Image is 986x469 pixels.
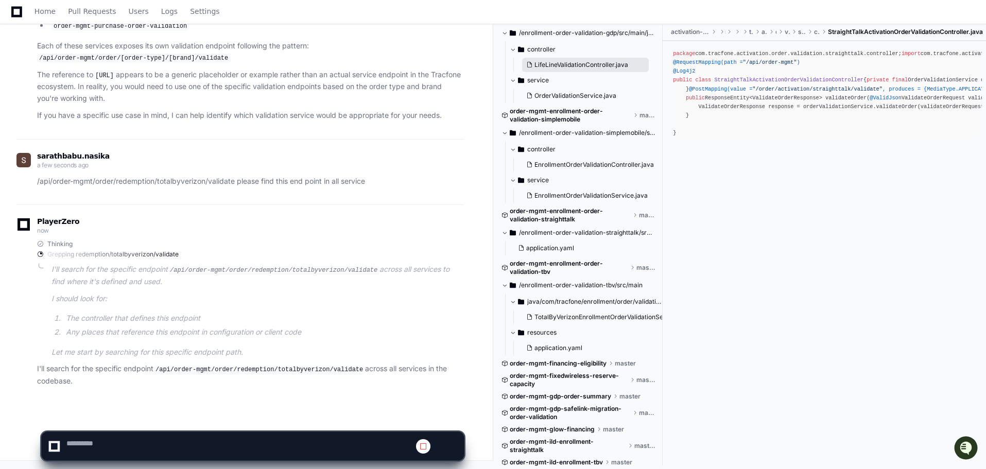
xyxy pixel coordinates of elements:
[619,392,641,401] span: master
[93,71,116,80] code: [URL]
[743,59,797,65] span: "/api/order-mgmt"
[534,344,582,352] span: application.yaml
[639,409,655,417] span: master
[175,117,187,130] button: Start new chat
[870,94,902,100] span: @ValidJson
[527,145,556,153] span: controller
[518,174,524,186] svg: Directory
[519,29,655,37] span: /enrollment-order-validation-gdp/src/main/java/com/tracfone/enrollment/order/validation/gdp
[518,296,524,308] svg: Directory
[785,28,790,36] span: validation
[37,54,230,63] code: /api/order-mgmt/order/[order-type]/[brand]/validate
[510,72,655,89] button: service
[725,28,725,36] span: main
[16,153,31,167] img: ACg8ocKN8-5_P5ktjBtDgR_VOEgwnzChVaLXMnApCVH_junBMrDwYg=s96-c
[519,281,643,289] span: /enrollment-order-validation-tbv/src/main
[47,250,179,258] span: Grepping redemption/totalbyverizon/validate
[34,8,56,14] span: Home
[510,324,664,341] button: resources
[161,8,178,14] span: Logs
[510,293,664,310] button: java/com/tracfone/enrollment/order/validation/tbv/service
[527,45,556,54] span: controller
[714,77,863,83] span: StraightTalkActivationOrderValidationController
[102,146,125,153] span: Pylon
[673,77,692,83] span: public
[510,107,631,124] span: order-mgmt-enrollment-order-validation-simplemobile
[526,244,574,252] span: application.yaml
[37,176,464,187] p: /api/order-mgmt/order/redemption/totalbyverizon/validate please find this end point in all service
[51,22,189,31] code: order-mgmt-purchase-order-validation
[686,94,705,100] span: public
[518,143,524,155] svg: Directory
[510,227,516,239] svg: Directory
[534,92,616,100] span: OrderValidationService.java
[37,40,464,64] p: Each of these services exposes its own validation endpoint following the pattern:
[510,372,629,388] span: order-mgmt-fixedwireless-reserve-capacity
[673,59,800,65] span: @RequestMapping(path = )
[749,28,753,36] span: tracfone
[527,176,549,184] span: service
[63,312,464,324] li: The controller that defines this endpoint
[190,8,219,14] span: Settings
[514,241,649,255] button: application.yaml
[510,41,655,58] button: controller
[10,48,31,68] img: PlayerZero
[510,405,631,421] span: order-mgmt-gdp-safelink-migration-order-validation
[534,161,654,169] span: EnrollmentOrderValidationController.java
[501,125,655,141] button: /enrollment-order-validation-simplemobile/src/main/java/com/tracfone/enrollment/order/validation/...
[37,152,110,160] span: sarathbabu.nasika
[534,61,628,69] span: LifeLineValidationController.java
[10,114,29,133] img: 1756235613930-3d25f9e4-fa56-45dd-b3ad-e072dfbd1548
[527,76,549,84] span: service
[73,145,125,153] a: Powered byPylon
[518,326,524,339] svg: Directory
[534,313,692,321] span: TotalByVerizonEnrollmentOrderValidationService.java
[518,74,524,86] svg: Directory
[510,141,660,158] button: controller
[615,359,636,368] span: master
[35,125,149,133] div: We're offline, but we'll be back soon!
[534,192,648,200] span: EnrollmentOrderValidationService.java
[510,259,628,276] span: order-mgmt-enrollment-order-validation-tbv
[501,224,655,241] button: /enrollment-order-validation-straighttalk/src/main/resources
[798,28,806,36] span: straighttalk
[522,341,658,355] button: application.yaml
[527,328,557,337] span: resources
[636,264,655,272] span: master
[51,293,464,305] p: I should look for:
[68,8,116,14] span: Pull Requests
[510,359,607,368] span: order-mgmt-financing-eligibility
[522,158,654,172] button: EnrollmentOrderValidationController.java
[639,111,655,119] span: master
[695,77,711,83] span: class
[37,363,464,387] p: I'll search for the specific endpoint across all services in the codebase.
[671,28,710,36] span: activation-order-validation-straighttalk
[522,188,654,203] button: EnrollmentOrderValidationService.java
[510,27,516,39] svg: Directory
[775,28,776,36] span: order
[510,392,611,401] span: order-mgmt-gdp-order-summary
[37,218,79,224] span: PlayerZero
[35,114,169,125] div: Start new chat
[522,58,649,72] button: LifeLineValidationController.java
[522,89,649,103] button: OrderValidationService.java
[37,227,49,234] span: now
[501,25,655,41] button: /enrollment-order-validation-gdp/src/main/java/com/tracfone/enrollment/order/validation/gdp
[673,50,695,57] span: package
[37,161,89,169] span: a few seconds ago
[51,264,464,287] p: I'll search for the specific endpoint across all services to find where it's defined and used.
[636,376,655,384] span: master
[518,43,524,56] svg: Directory
[129,8,149,14] span: Users
[37,110,464,121] p: If you have a specific use case in mind, I can help identify which validation service would be ap...
[519,229,655,237] span: /enrollment-order-validation-straighttalk/src/main/resources
[510,207,631,223] span: order-mgmt-enrollment-order-validation-straighttalk
[63,326,464,338] li: Any places that reference this endpoint in configuration or client code
[867,77,889,83] span: private
[10,79,187,95] div: Welcome
[519,129,655,137] span: /enrollment-order-validation-simplemobile/src/main/java/com/tracfone/enrollment/order/validation/...
[762,28,767,36] span: activation
[673,49,976,137] div: com.tracfone.activation.order.validation.straighttalk.controller; com.tracfone.activation.order.v...
[37,69,464,105] p: The reference to appears to be a generic placeholder or example rather than an actual service end...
